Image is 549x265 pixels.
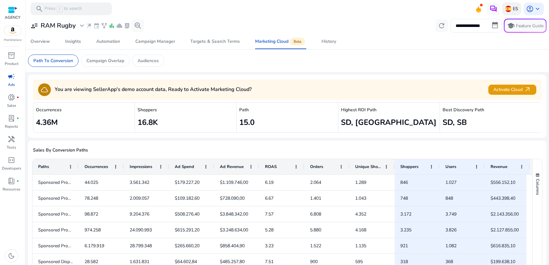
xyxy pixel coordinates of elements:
p: Press to search [44,5,82,12]
span: 3.235 [400,227,411,233]
span: 6.808 [310,211,321,217]
span: $1.109.746,00 [220,179,248,185]
span: cloud [116,23,123,29]
span: 2.009.057 [130,195,149,201]
span: 98.872 [85,211,98,217]
p: Audiences [138,57,159,64]
p: Feature Guide [516,23,544,29]
span: $615.291,20 [175,227,200,233]
span: 848 [445,195,453,201]
span: 3.749 [445,211,457,217]
span: 1.135 [355,243,366,249]
span: bar_chart [109,23,115,29]
span: $179.227,20 [175,179,200,185]
span: 3.561.342 [130,179,149,185]
span: $443.398,40 [491,195,515,201]
span: 4.168 [355,227,366,233]
div: Campaign Manager [135,39,175,44]
span: lab_profile [124,23,130,29]
span: wand_stars [86,23,92,29]
p: Campaign Overlap [86,57,124,64]
span: Sponsored Products,Sponsored Display,Sponsored Brands [38,179,155,185]
span: Sponsored Display,Sponsored Products,Sponsored Brands [38,259,155,265]
span: Orders [310,164,323,170]
img: es.svg [505,6,512,12]
span: 78.248 [85,195,98,201]
span: 1.522 [310,243,321,249]
span: 7.57 [265,211,274,217]
p: Tools [7,145,16,150]
h3: RAM Rugby [41,22,76,29]
span: $858.404,90 [220,243,245,249]
span: search_insights [134,22,142,29]
div: Automation [96,39,120,44]
h5: Best Discovery Path [443,107,539,113]
div: History [322,39,336,44]
span: Ad Spend [175,164,194,170]
h5: Shoppers [138,107,234,113]
span: 1.082 [445,243,457,249]
span: ROAS [265,164,277,170]
span: Paths [38,164,49,170]
h2: 15.0 [239,118,335,127]
span: $3.848.342,00 [220,211,248,217]
span: fiber_manual_record [17,96,19,99]
span: 1.043 [355,195,366,201]
span: 28.799.348 [130,243,152,249]
span: $199.638,10 [491,259,515,265]
span: inventory_2 [8,52,15,59]
p: Sales [7,103,16,108]
h2: 4.36M [36,118,132,127]
span: $2.143.356,00 [491,211,519,217]
span: dark_mode [8,252,15,260]
span: 1.027 [445,179,457,185]
span: 846 [400,179,408,185]
span: 6.67 [265,195,274,201]
span: expand_more [78,22,86,29]
span: Ad Revenue [220,164,244,170]
span: Unique Shoppers [355,164,382,170]
span: $616.835,10 [491,243,515,249]
span: event [93,23,100,29]
span: refresh [438,22,445,29]
span: $109.182,60 [175,195,200,201]
span: arrow_outward [524,86,531,93]
span: Users [445,164,456,170]
span: Impressions [130,164,152,170]
span: 44.025 [85,179,98,185]
span: search [36,5,43,13]
span: / [57,5,63,12]
span: code_blocks [8,156,15,164]
span: 2.064 [310,179,321,185]
p: Ads [8,82,15,87]
span: 3.172 [400,211,411,217]
span: school [507,22,515,29]
h5: Path [239,107,335,113]
span: lab_profile [8,114,15,122]
span: 3.23 [265,243,274,249]
span: 595 [355,259,363,265]
span: Revenue [491,164,507,170]
span: $485.257,80 [220,259,245,265]
span: 1.289 [355,179,366,185]
span: Shoppers [400,164,418,170]
span: 6.19 [265,179,274,185]
button: refresh [435,19,448,32]
span: Sponsored Products,Sponsored Brands,Sponsored Display [38,211,155,217]
span: cloud [41,86,48,94]
span: Sponsored Products,Sponsored Display [38,195,117,201]
span: campaign [8,73,15,80]
h5: Highest ROI Path [341,107,437,113]
span: 3.826 [445,227,457,233]
h2: SD, [GEOGRAPHIC_DATA] [341,118,437,127]
span: Activate Cloud [493,86,531,93]
p: AGENCY [5,15,20,20]
p: Path To Conversion [33,57,73,64]
span: Columns [535,179,540,195]
span: 24.090.993 [130,227,152,233]
p: Developers [2,165,21,171]
span: 748 [400,195,408,201]
div: Overview [30,39,50,44]
h2: SD, SB [443,118,539,127]
p: Marketplace [4,38,22,42]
